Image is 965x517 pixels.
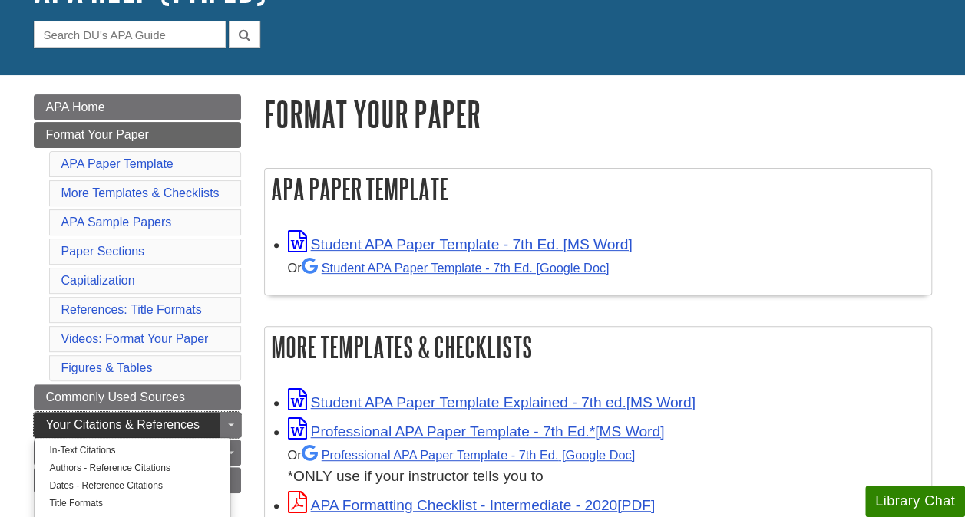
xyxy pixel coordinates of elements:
[34,94,241,120] a: APA Home
[35,495,230,512] a: Title Formats
[35,477,230,495] a: Dates - Reference Citations
[61,157,174,170] a: APA Paper Template
[34,384,241,410] a: Commonly Used Sources
[35,442,230,459] a: In-Text Citations
[61,332,209,345] a: Videos: Format Your Paper
[61,361,153,374] a: Figures & Tables
[288,394,696,410] a: Link opens in new window
[35,459,230,477] a: Authors - Reference Citations
[46,100,105,114] span: APA Home
[34,21,226,48] input: Search DU's APA Guide
[34,412,241,438] a: Your Citations & References
[288,443,924,489] div: *ONLY use if your instructor tells you to
[865,486,965,517] button: Library Chat
[288,261,610,275] small: Or
[61,186,220,199] a: More Templates & Checklists
[61,274,135,287] a: Capitalization
[61,216,172,229] a: APA Sample Papers
[302,448,635,462] a: Professional APA Paper Template - 7th Ed.
[46,418,200,431] span: Your Citations & References
[288,236,633,252] a: Link opens in new window
[61,245,145,258] a: Paper Sections
[46,390,185,403] span: Commonly Used Sources
[288,448,635,462] small: Or
[34,122,241,148] a: Format Your Paper
[61,303,202,316] a: References: Title Formats
[46,128,149,141] span: Format Your Paper
[265,169,931,209] h2: APA Paper Template
[288,423,665,440] a: Link opens in new window
[34,94,241,493] div: Guide Page Menu
[288,497,656,513] a: Link opens in new window
[264,94,932,133] h1: Format Your Paper
[302,261,610,275] a: Student APA Paper Template - 7th Ed. [Google Doc]
[265,327,931,367] h2: More Templates & Checklists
